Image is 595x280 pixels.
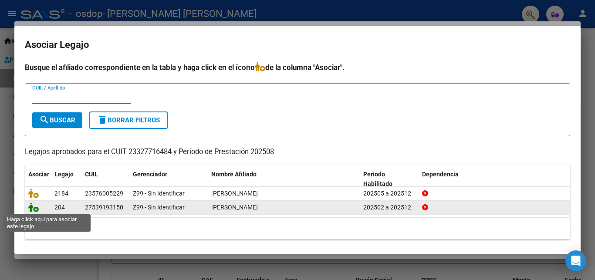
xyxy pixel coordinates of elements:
button: Borrar Filtros [89,111,168,129]
datatable-header-cell: Gerenciador [129,165,208,194]
datatable-header-cell: Asociar [25,165,51,194]
button: Buscar [32,112,82,128]
span: Legajo [54,171,74,178]
mat-icon: delete [97,115,108,125]
datatable-header-cell: Dependencia [419,165,571,194]
div: 202502 a 202512 [363,202,415,213]
span: Borrar Filtros [97,116,160,124]
datatable-header-cell: CUIL [81,165,129,194]
div: 27539193150 [85,202,123,213]
span: Buscar [39,116,75,124]
h4: Busque el afiliado correspondiente en la tabla y haga click en el ícono de la columna "Asociar". [25,62,570,73]
div: 2 registros [25,218,570,240]
datatable-header-cell: Nombre Afiliado [208,165,360,194]
h2: Asociar Legajo [25,37,570,53]
div: 202505 a 202512 [363,189,415,199]
span: Dependencia [422,171,459,178]
span: Asociar [28,171,49,178]
p: Legajos aprobados para el CUIT 23327716484 y Período de Prestación 202508 [25,147,570,158]
span: Gerenciador [133,171,167,178]
div: 23576005229 [85,189,123,199]
datatable-header-cell: Periodo Habilitado [360,165,419,194]
mat-icon: search [39,115,50,125]
span: POEYLAUT BENJAMIN [211,190,258,197]
span: CUIL [85,171,98,178]
span: Z99 - Sin Identificar [133,190,185,197]
span: MONTECHIARI VICTORIA [211,204,258,211]
span: Z99 - Sin Identificar [133,204,185,211]
datatable-header-cell: Legajo [51,165,81,194]
div: Open Intercom Messenger [565,250,586,271]
span: 2184 [54,190,68,197]
span: Nombre Afiliado [211,171,257,178]
span: Periodo Habilitado [363,171,392,188]
span: 204 [54,204,65,211]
